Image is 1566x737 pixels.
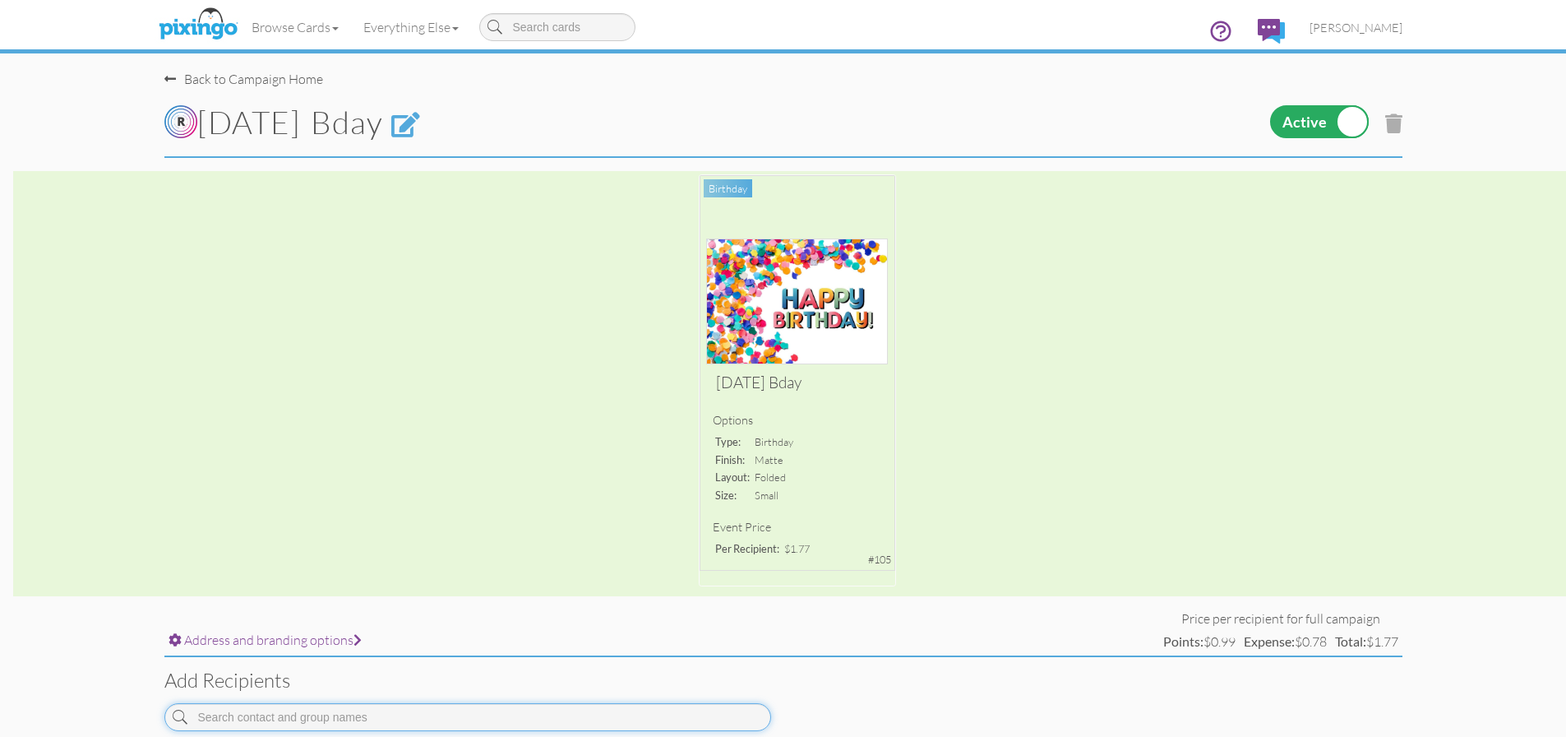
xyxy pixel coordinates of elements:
a: [PERSON_NAME] [1297,7,1415,49]
nav-back: Campaign Home [164,53,1402,89]
td: $0.78 [1240,628,1331,656]
img: Rippll_circleswR.png [164,105,197,138]
span: [PERSON_NAME] [1310,21,1402,35]
input: Search cards [479,13,635,41]
a: Browse Cards [239,7,351,48]
img: comments.svg [1258,19,1285,44]
strong: Total: [1335,633,1366,649]
a: Everything Else [351,7,471,48]
div: Back to Campaign Home [164,70,323,89]
td: $0.99 [1159,628,1240,656]
img: pixingo logo [155,4,242,45]
td: Price per recipient for full campaign [1159,610,1402,628]
h3: Add recipients [164,670,1402,691]
td: $1.77 [1331,628,1402,656]
input: Search contact and group names [164,703,771,731]
h1: [DATE] Bday [164,105,982,140]
strong: Points: [1163,633,1203,649]
strong: Expense: [1244,633,1295,649]
span: Address and branding options [184,632,362,648]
